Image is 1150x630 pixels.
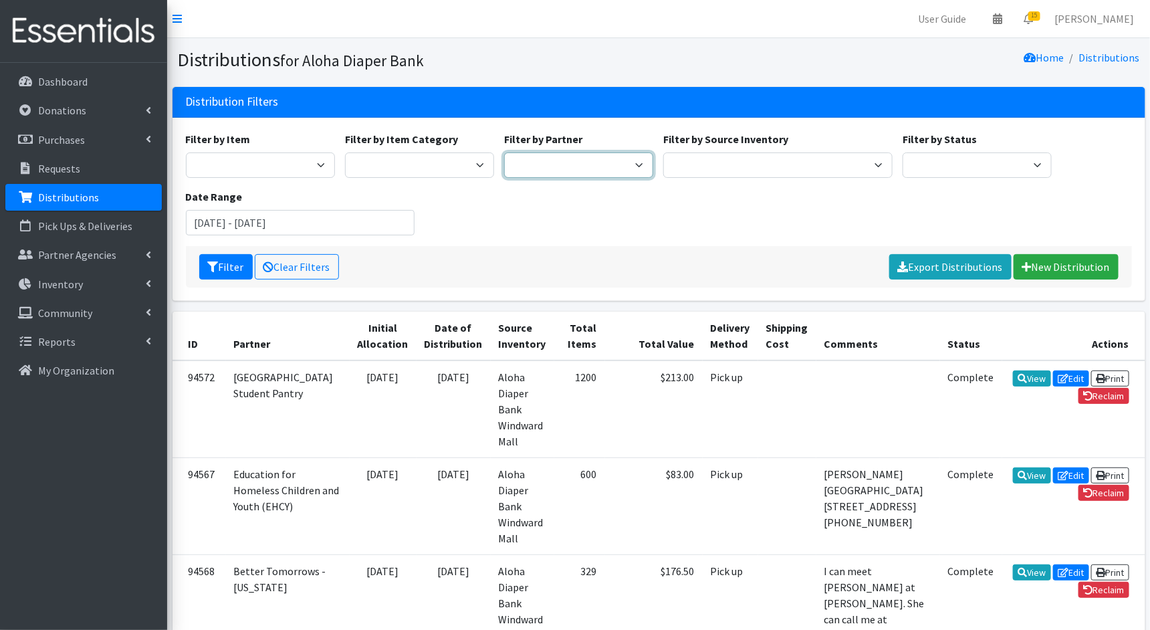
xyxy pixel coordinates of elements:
td: Aloha Diaper Bank Windward Mall [491,457,554,554]
a: Export Distributions [889,254,1012,280]
img: HumanEssentials [5,9,162,54]
th: Comments [816,312,940,360]
td: Complete [940,360,1002,458]
h1: Distributions [178,48,654,72]
a: New Distribution [1014,254,1119,280]
label: Filter by Source Inventory [663,131,788,147]
a: Edit [1053,564,1089,581]
p: Dashboard [38,75,88,88]
th: Date of Distribution [417,312,491,360]
a: Print [1091,371,1129,387]
label: Date Range [186,189,243,205]
td: $83.00 [605,457,703,554]
th: Actions [1002,312,1145,360]
a: Edit [1053,371,1089,387]
th: Delivery Method [703,312,758,360]
a: [PERSON_NAME] [1044,5,1145,32]
a: Reclaim [1078,388,1129,404]
td: 600 [554,457,605,554]
label: Filter by Item [186,131,251,147]
td: 94572 [172,360,226,458]
th: ID [172,312,226,360]
label: Filter by Partner [504,131,582,147]
p: Purchases [38,133,85,146]
a: Print [1091,564,1129,581]
a: 15 [1013,5,1044,32]
p: Distributions [38,191,99,204]
th: Shipping Cost [758,312,816,360]
th: Total Value [605,312,703,360]
a: Edit [1053,467,1089,484]
p: Pick Ups & Deliveries [38,219,132,233]
td: Complete [940,457,1002,554]
p: Requests [38,162,80,175]
a: View [1013,564,1051,581]
td: Pick up [703,457,758,554]
a: Donations [5,97,162,124]
th: Total Items [554,312,605,360]
a: Reports [5,328,162,355]
p: Donations [38,104,86,117]
p: Community [38,306,92,320]
td: [GEOGRAPHIC_DATA] Student Pantry [226,360,350,458]
a: Reclaim [1078,485,1129,501]
td: Aloha Diaper Bank Windward Mall [491,360,554,458]
p: My Organization [38,364,114,377]
a: View [1013,467,1051,484]
td: [PERSON_NAME][GEOGRAPHIC_DATA] [STREET_ADDRESS] [PHONE_NUMBER] [816,457,940,554]
a: Print [1091,467,1129,484]
p: Partner Agencies [38,248,116,261]
td: [DATE] [417,360,491,458]
a: Pick Ups & Deliveries [5,213,162,239]
td: [DATE] [350,360,417,458]
label: Filter by Status [903,131,977,147]
p: Reports [38,335,76,348]
th: Initial Allocation [350,312,417,360]
a: Distributions [1079,51,1140,64]
a: User Guide [907,5,977,32]
a: Clear Filters [255,254,339,280]
h3: Distribution Filters [186,95,279,109]
span: 15 [1028,11,1040,21]
a: Partner Agencies [5,241,162,268]
input: January 1, 2011 - December 31, 2011 [186,210,415,235]
th: Source Inventory [491,312,554,360]
td: Pick up [703,360,758,458]
button: Filter [199,254,253,280]
a: Dashboard [5,68,162,95]
td: 94567 [172,457,226,554]
p: Inventory [38,278,83,291]
label: Filter by Item Category [345,131,458,147]
a: Inventory [5,271,162,298]
a: My Organization [5,357,162,384]
a: Community [5,300,162,326]
td: Education for Homeless Children and Youth (EHCY) [226,457,350,554]
a: Reclaim [1078,582,1129,598]
a: View [1013,371,1051,387]
td: $213.00 [605,360,703,458]
th: Partner [226,312,350,360]
a: Requests [5,155,162,182]
th: Status [940,312,1002,360]
a: Distributions [5,184,162,211]
a: Purchases [5,126,162,153]
a: Home [1024,51,1064,64]
td: [DATE] [350,457,417,554]
td: [DATE] [417,457,491,554]
td: 1200 [554,360,605,458]
small: for Aloha Diaper Bank [281,51,425,70]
